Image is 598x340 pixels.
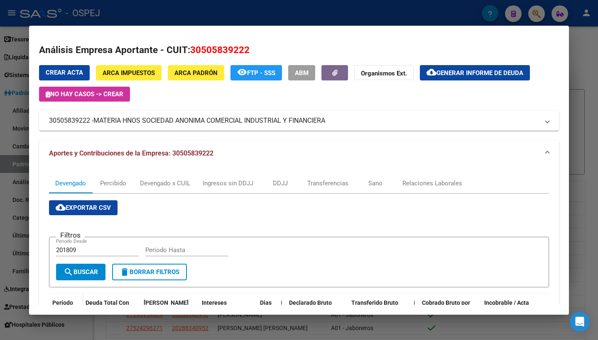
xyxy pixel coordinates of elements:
[49,294,82,329] datatable-header-cell: Período
[422,299,470,316] span: Cobrado Bruto por Fiscalización
[368,179,382,188] div: Sano
[144,299,191,325] span: [PERSON_NAME] de Fiscalización e Incobrable
[202,299,227,306] span: Intereses
[288,65,315,80] button: ABM
[410,294,419,330] datatable-header-cell: |
[277,294,286,330] datatable-header-cell: |
[273,179,288,188] div: DDJJ
[295,69,309,77] span: ABM
[307,179,348,188] div: Transferencias
[140,294,199,330] datatable-header-cell: Deuda Bruta Neto de Fiscalización e Incobrable
[436,69,523,77] span: Generar informe de deuda
[281,299,282,306] span: |
[39,111,559,131] mat-expansion-panel-header: 30505839222 -MATERIA HNOS SOCIEDAD ANONIMA COMERCIAL INDUSTRIAL Y FINANCIERA
[481,294,543,330] datatable-header-cell: Incobrable / Acta virtual
[289,299,332,316] span: Declarado Bruto ARCA
[174,69,218,77] span: ARCA Padrón
[46,90,123,98] span: No hay casos -> Crear
[56,204,111,211] span: Exportar CSV
[56,231,85,240] h3: Filtros
[49,149,213,157] span: Aportes y Contribuciones de la Empresa: 30505839222
[260,299,272,306] span: Dias
[351,299,398,316] span: Transferido Bruto ARCA
[414,299,415,306] span: |
[247,69,275,77] span: FTP - SSS
[96,65,162,80] button: ARCA Impuestos
[49,200,118,215] button: Exportar CSV
[570,312,590,332] div: Open Intercom Messenger
[46,69,83,76] span: Crear Acta
[39,87,130,102] button: No hay casos -> Crear
[419,294,481,330] datatable-header-cell: Cobrado Bruto por Fiscalización
[237,67,247,77] mat-icon: remove_red_eye
[112,264,187,280] button: Borrar Filtros
[484,299,529,316] span: Incobrable / Acta virtual
[168,65,224,80] button: ARCA Padrón
[361,70,407,77] strong: Organismos Ext.
[55,179,86,188] div: Devengado
[56,264,105,280] button: Buscar
[348,294,410,330] datatable-header-cell: Transferido Bruto ARCA
[257,294,277,330] datatable-header-cell: Dias
[402,179,462,188] div: Relaciones Laborales
[39,43,559,57] h2: Análisis Empresa Aportante - CUIT:
[93,116,325,126] span: MATERIA HNOS SOCIEDAD ANONIMA COMERCIAL INDUSTRIAL Y FINANCIERA
[64,268,98,276] span: Buscar
[49,116,539,126] mat-panel-title: 30505839222 -
[230,65,282,80] button: FTP - SSS
[64,267,74,277] mat-icon: search
[103,69,155,77] span: ARCA Impuestos
[120,267,130,277] mat-icon: delete
[52,299,73,306] span: Período
[420,65,530,80] button: Generar informe de deuda
[426,67,436,77] mat-icon: cloud_download
[86,299,129,316] span: Deuda Total Con Intereses
[39,140,559,167] mat-expansion-panel-header: Aportes y Contribuciones de la Empresa: 30505839222
[286,294,348,330] datatable-header-cell: Declarado Bruto ARCA
[140,179,190,188] div: Devengado x CUIL
[56,202,66,212] mat-icon: cloud_download
[120,268,179,276] span: Borrar Filtros
[100,179,126,188] div: Percibido
[199,294,257,330] datatable-header-cell: Intereses
[39,65,90,80] button: Crear Acta
[203,179,253,188] div: Ingresos sin DDJJ
[354,65,414,80] button: Organismos Ext.
[190,44,250,55] span: 30505839222
[82,294,140,330] datatable-header-cell: Deuda Total Con Intereses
